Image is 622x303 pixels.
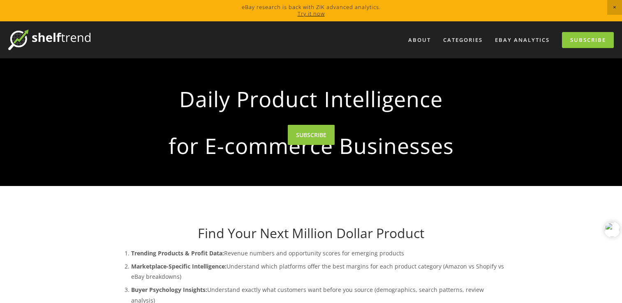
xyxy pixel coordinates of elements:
strong: Marketplace-Specific Intelligence: [131,262,227,270]
a: Subscribe [562,32,614,48]
p: Revenue numbers and opportunity scores for emerging products [131,248,508,258]
img: ShelfTrend [8,30,90,50]
strong: for E-commerce Businesses [128,126,495,165]
a: About [403,33,436,47]
strong: Buyer Psychology Insights: [131,286,207,294]
a: eBay Analytics [490,33,555,47]
a: Try it now [298,10,325,17]
div: Categories [438,33,488,47]
p: Understand which platforms offer the best margins for each product category (Amazon vs Shopify vs... [131,261,508,282]
h1: Find Your Next Million Dollar Product [115,225,508,241]
strong: Daily Product Intelligence [128,80,495,118]
a: SUBSCRIBE [288,125,335,145]
strong: Trending Products & Profit Data: [131,249,224,257]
